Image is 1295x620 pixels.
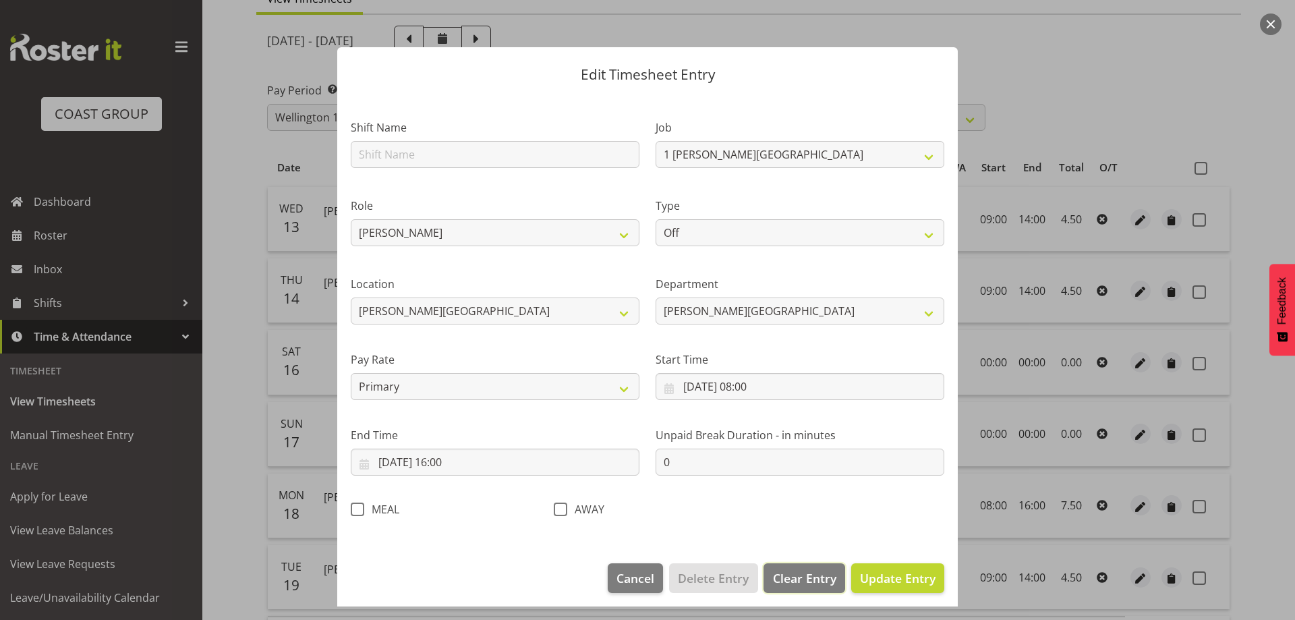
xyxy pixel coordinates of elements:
[1269,264,1295,356] button: Feedback - Show survey
[656,373,944,400] input: Click to select...
[351,141,639,168] input: Shift Name
[351,276,639,292] label: Location
[656,198,944,214] label: Type
[351,198,639,214] label: Role
[773,569,836,587] span: Clear Entry
[1276,277,1288,325] span: Feedback
[656,449,944,476] input: Unpaid Break Duration
[678,569,749,587] span: Delete Entry
[351,119,639,136] label: Shift Name
[656,351,944,368] label: Start Time
[616,569,654,587] span: Cancel
[669,563,757,593] button: Delete Entry
[351,449,639,476] input: Click to select...
[567,503,604,516] span: AWAY
[764,563,844,593] button: Clear Entry
[860,570,936,586] span: Update Entry
[656,427,944,443] label: Unpaid Break Duration - in minutes
[656,276,944,292] label: Department
[351,427,639,443] label: End Time
[656,119,944,136] label: Job
[364,503,399,516] span: MEAL
[608,563,663,593] button: Cancel
[351,67,944,82] p: Edit Timesheet Entry
[851,563,944,593] button: Update Entry
[351,351,639,368] label: Pay Rate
